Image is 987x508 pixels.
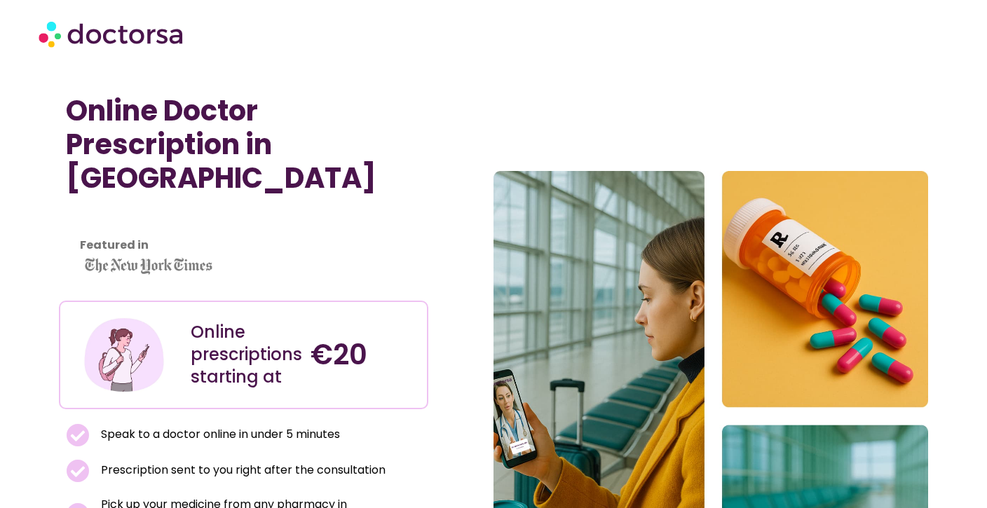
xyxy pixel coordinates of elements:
[66,209,276,226] iframe: Customer reviews powered by Trustpilot
[80,237,149,253] strong: Featured in
[311,338,416,371] h4: €20
[97,425,340,444] span: Speak to a doctor online in under 5 minutes
[191,321,297,388] div: Online prescriptions starting at
[82,313,167,397] img: Illustration depicting a young woman in a casual outfit, engaged with her smartphone. She has a p...
[66,226,421,242] iframe: Customer reviews powered by Trustpilot
[66,94,421,195] h1: Online Doctor Prescription in [GEOGRAPHIC_DATA]
[97,460,386,480] span: Prescription sent to you right after the consultation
